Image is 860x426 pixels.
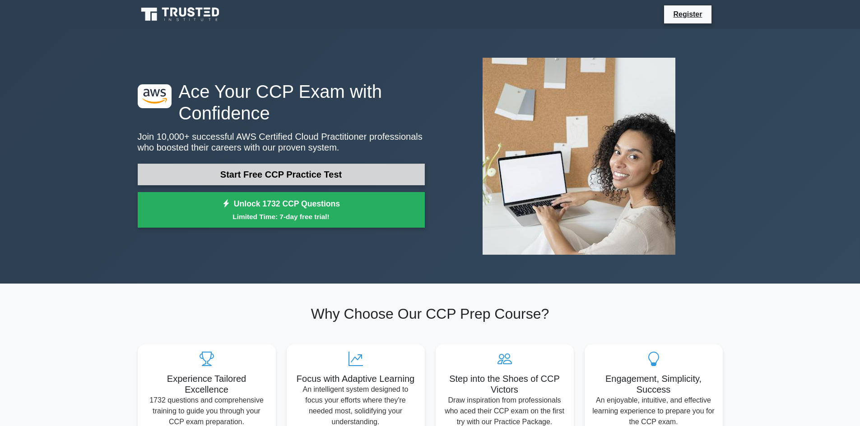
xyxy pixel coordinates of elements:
a: Start Free CCP Practice Test [138,164,425,185]
h2: Why Choose Our CCP Prep Course? [138,305,723,322]
p: Join 10,000+ successful AWS Certified Cloud Practitioner professionals who boosted their careers ... [138,131,425,153]
a: Register [668,9,707,20]
a: Unlock 1732 CCP QuestionsLimited Time: 7-day free trial! [138,192,425,228]
h5: Focus with Adaptive Learning [294,373,418,384]
h5: Engagement, Simplicity, Success [592,373,716,395]
h5: Step into the Shoes of CCP Victors [443,373,567,395]
small: Limited Time: 7-day free trial! [149,211,414,222]
h5: Experience Tailored Excellence [145,373,269,395]
h1: Ace Your CCP Exam with Confidence [138,81,425,124]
